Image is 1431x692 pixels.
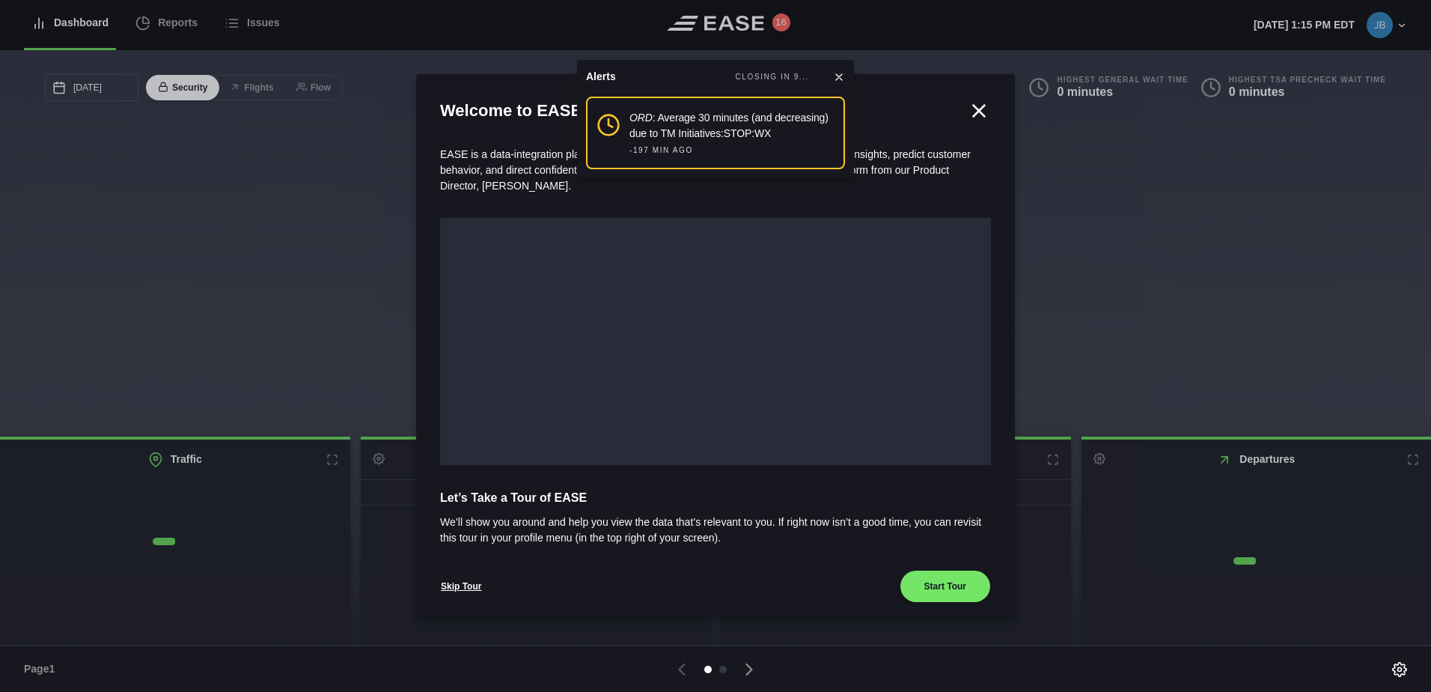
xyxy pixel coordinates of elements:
div: Alerts [586,69,616,85]
h2: Welcome to EASE! [440,98,967,123]
iframe: onboarding [440,218,991,465]
span: Page 1 [24,661,61,677]
span: We’ll show you around and help you view the data that’s relevant to you. If right now isn’t a goo... [440,515,991,546]
button: Start Tour [900,570,991,603]
button: Skip Tour [440,570,482,603]
div: -197 MIN AGO [629,145,693,156]
span: EASE is a data-integration platform for real-time operational responses. Collect key data insight... [440,148,971,192]
span: Let’s Take a Tour of EASE [440,489,991,507]
div: CLOSING IN 9... [736,71,809,83]
div: : Average 30 minutes (and decreasing) due to TM Initiatives:STOP:WX [629,110,835,142]
em: ORD [629,112,653,124]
